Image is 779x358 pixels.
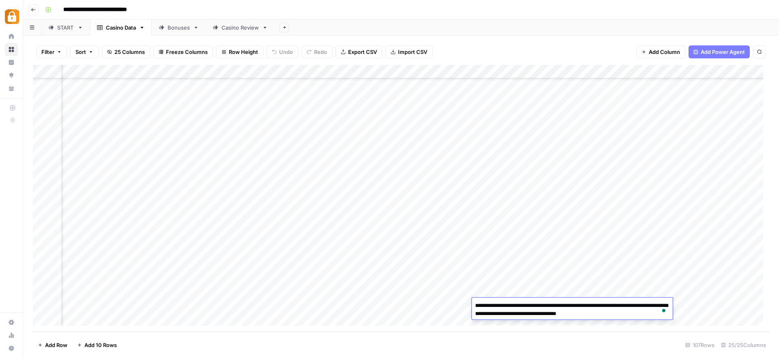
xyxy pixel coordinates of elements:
a: Bonuses [152,19,206,36]
div: Casino Review [222,24,259,32]
div: 107 Rows [682,339,718,352]
button: Workspace: Adzz [5,6,18,27]
span: Sort [75,48,86,56]
a: Settings [5,316,18,329]
span: 25 Columns [114,48,145,56]
span: Add Column [649,48,680,56]
button: Export CSV [336,45,382,58]
button: Help + Support [5,342,18,355]
a: Browse [5,43,18,56]
button: Import CSV [385,45,433,58]
a: Home [5,30,18,43]
a: Your Data [5,82,18,95]
a: START [41,19,90,36]
div: 25/25 Columns [718,339,769,352]
span: Filter [41,48,54,56]
div: Casino Data [106,24,136,32]
span: Export CSV [348,48,377,56]
img: Adzz Logo [5,9,19,24]
span: Add Row [45,341,67,349]
span: Row Height [229,48,258,56]
a: Casino Review [206,19,275,36]
span: Freeze Columns [166,48,208,56]
a: Insights [5,56,18,69]
span: Import CSV [398,48,427,56]
button: Add Row [33,339,72,352]
div: Bonuses [168,24,190,32]
button: Row Height [216,45,263,58]
a: Usage [5,329,18,342]
button: Redo [301,45,332,58]
button: Filter [36,45,67,58]
a: Opportunities [5,69,18,82]
a: Casino Data [90,19,152,36]
button: Add Column [636,45,685,58]
span: Undo [279,48,293,56]
textarea: To enrich screen reader interactions, please activate Accessibility in Grammarly extension settings [472,300,673,319]
span: Redo [314,48,327,56]
button: Add 10 Rows [72,339,122,352]
button: Undo [267,45,298,58]
div: START [57,24,74,32]
button: 25 Columns [102,45,150,58]
button: Sort [70,45,99,58]
span: Add Power Agent [701,48,745,56]
button: Add Power Agent [689,45,750,58]
span: Add 10 Rows [84,341,117,349]
button: Freeze Columns [153,45,213,58]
